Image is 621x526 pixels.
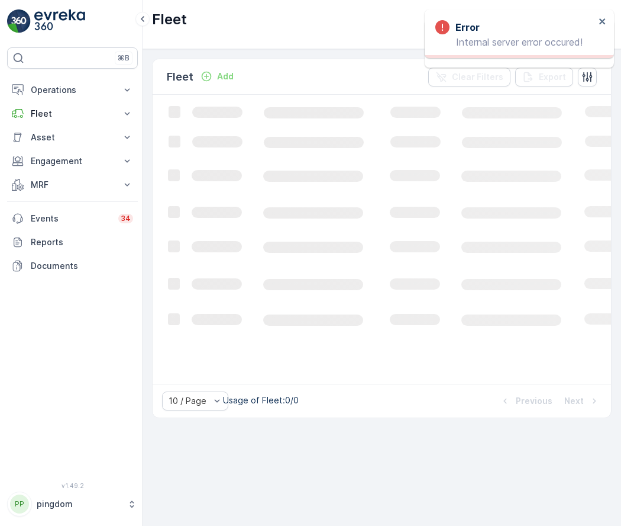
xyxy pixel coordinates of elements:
[516,395,552,407] p: Previous
[31,213,111,224] p: Events
[7,78,138,102] button: Operations
[31,155,114,167] p: Engagement
[7,254,138,278] a: Documents
[7,173,138,197] button: MRF
[7,207,138,230] a: Events34
[118,53,130,63] p: ⌘B
[37,498,121,510] p: pingdom
[564,395,584,407] p: Next
[599,17,607,28] button: close
[498,394,554,408] button: Previous
[31,236,133,248] p: Reports
[31,260,133,272] p: Documents
[515,68,573,86] button: Export
[452,71,503,83] p: Clear Filters
[31,179,114,191] p: MRF
[455,20,480,34] h3: Error
[7,149,138,173] button: Engagement
[31,131,114,143] p: Asset
[121,214,131,223] p: 34
[7,492,138,517] button: PPpingdom
[7,9,31,33] img: logo
[539,71,566,83] p: Export
[223,394,299,406] p: Usage of Fleet : 0/0
[31,108,114,120] p: Fleet
[34,9,85,33] img: logo_light-DOdMpM7g.png
[10,495,29,514] div: PP
[217,70,234,82] p: Add
[428,68,510,86] button: Clear Filters
[563,394,601,408] button: Next
[31,84,114,96] p: Operations
[196,69,238,84] button: Add
[152,10,187,29] p: Fleet
[7,482,138,489] span: v 1.49.2
[7,126,138,149] button: Asset
[435,37,595,47] p: Internal server error occured!
[167,69,193,85] p: Fleet
[7,102,138,126] button: Fleet
[7,230,138,254] a: Reports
